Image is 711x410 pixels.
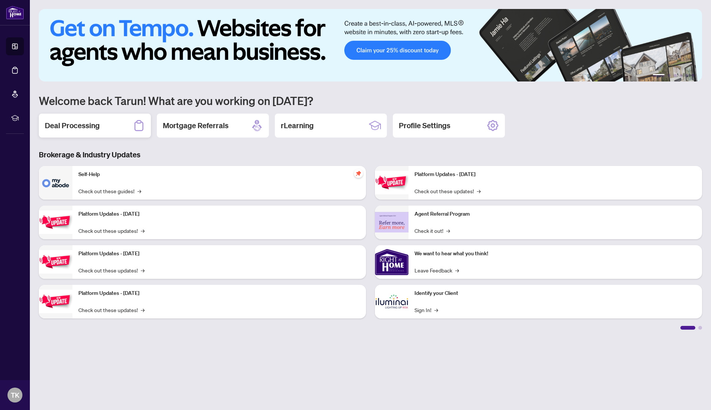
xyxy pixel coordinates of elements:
[455,266,459,274] span: →
[141,226,145,235] span: →
[39,250,72,274] img: Platform Updates - July 21, 2025
[399,120,450,131] h2: Profile Settings
[6,6,24,19] img: logo
[39,9,702,81] img: Slide 0
[375,285,409,318] img: Identify your Client
[680,74,683,77] button: 4
[434,306,438,314] span: →
[78,266,145,274] a: Check out these updates!→
[78,170,360,179] p: Self-Help
[39,149,702,160] h3: Brokerage & Industry Updates
[39,166,72,200] img: Self-Help
[163,120,229,131] h2: Mortgage Referrals
[78,210,360,218] p: Platform Updates - [DATE]
[415,306,438,314] a: Sign In!→
[78,306,145,314] a: Check out these updates!→
[415,170,696,179] p: Platform Updates - [DATE]
[78,187,141,195] a: Check out these guides!→
[415,187,481,195] a: Check out these updates!→
[141,306,145,314] span: →
[39,210,72,234] img: Platform Updates - September 16, 2025
[446,226,450,235] span: →
[415,266,459,274] a: Leave Feedback→
[39,290,72,313] img: Platform Updates - July 8, 2025
[141,266,145,274] span: →
[653,74,665,77] button: 1
[78,289,360,298] p: Platform Updates - [DATE]
[45,120,100,131] h2: Deal Processing
[415,250,696,258] p: We want to hear what you think!
[39,93,702,108] h1: Welcome back Tarun! What are you working on [DATE]?
[281,120,314,131] h2: rLearning
[137,187,141,195] span: →
[686,74,689,77] button: 5
[375,171,409,194] img: Platform Updates - June 23, 2025
[415,210,696,218] p: Agent Referral Program
[375,212,409,232] img: Agent Referral Program
[674,74,677,77] button: 3
[668,74,671,77] button: 2
[354,169,363,178] span: pushpin
[375,245,409,279] img: We want to hear what you think!
[681,384,704,406] button: Open asap
[78,250,360,258] p: Platform Updates - [DATE]
[11,390,19,400] span: TK
[477,187,481,195] span: →
[415,289,696,298] p: Identify your Client
[78,226,145,235] a: Check out these updates!→
[692,74,695,77] button: 6
[415,226,450,235] a: Check it out!→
